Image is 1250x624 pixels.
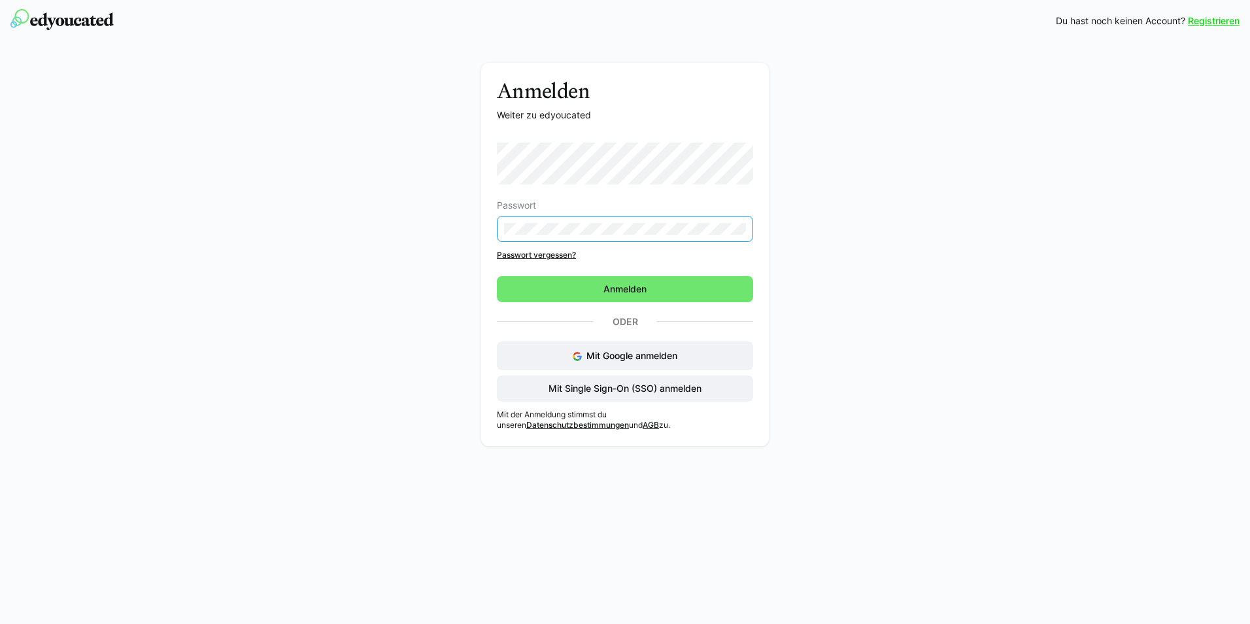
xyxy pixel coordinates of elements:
[1056,14,1185,27] span: Du hast noch keinen Account?
[497,200,536,211] span: Passwort
[586,350,677,361] span: Mit Google anmelden
[497,276,753,302] button: Anmelden
[547,382,703,395] span: Mit Single Sign-On (SSO) anmelden
[497,341,753,370] button: Mit Google anmelden
[10,9,114,30] img: edyoucated
[643,420,659,430] a: AGB
[497,375,753,402] button: Mit Single Sign-On (SSO) anmelden
[497,250,753,260] a: Passwort vergessen?
[497,78,753,103] h3: Anmelden
[1188,14,1240,27] a: Registrieren
[497,409,753,430] p: Mit der Anmeldung stimmst du unseren und zu.
[526,420,629,430] a: Datenschutzbestimmungen
[497,109,753,122] p: Weiter zu edyoucated
[601,283,649,296] span: Anmelden
[593,313,657,331] p: Oder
